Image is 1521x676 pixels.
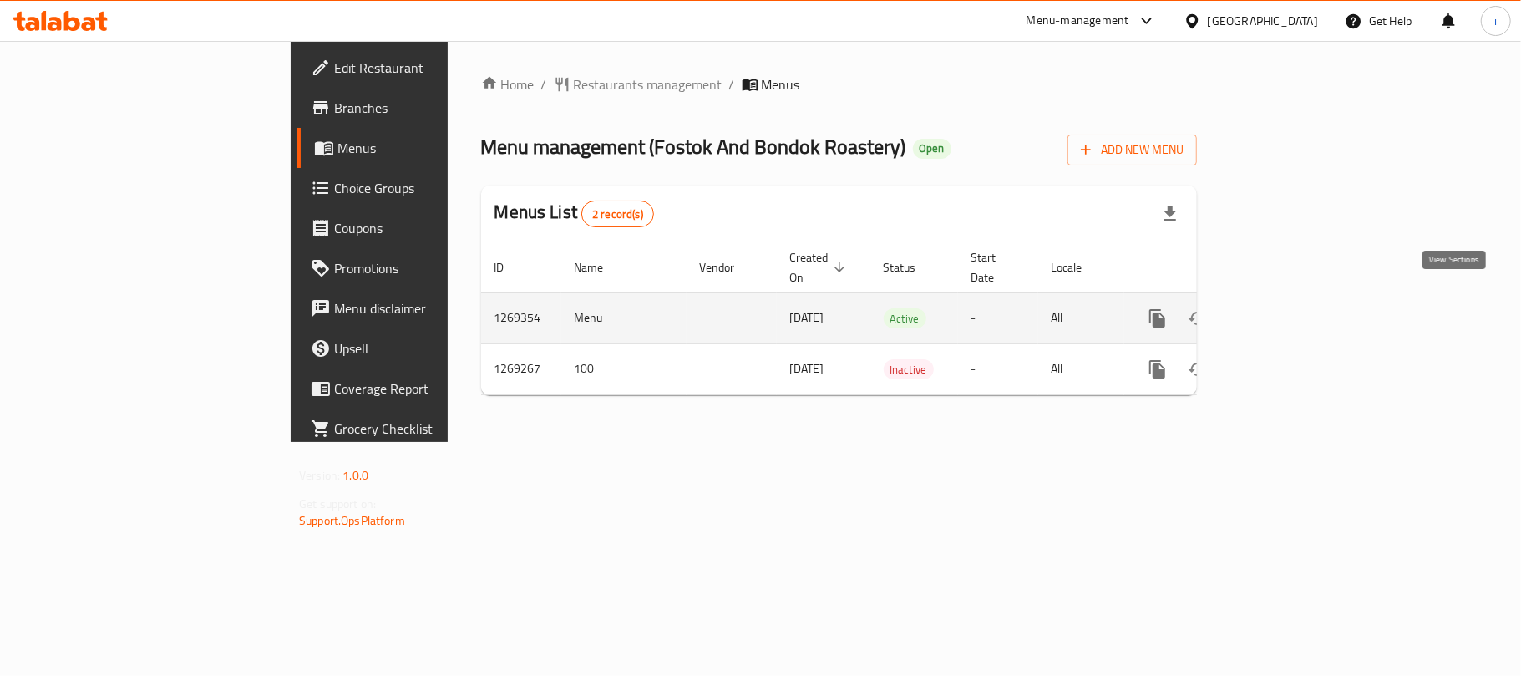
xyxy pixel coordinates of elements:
a: Coverage Report [297,368,545,409]
a: Grocery Checklist [297,409,545,449]
div: Open [913,139,951,159]
div: Menu-management [1027,11,1129,31]
span: Menus [762,74,800,94]
span: Inactive [884,360,934,379]
a: Choice Groups [297,168,545,208]
th: Actions [1124,242,1311,293]
span: ID [494,257,526,277]
a: Coupons [297,208,545,248]
td: All [1038,292,1124,343]
span: Locale [1052,257,1104,277]
td: - [958,343,1038,394]
span: Menu disclaimer [334,298,531,318]
a: Branches [297,88,545,128]
a: Support.OpsPlatform [299,510,405,531]
span: [DATE] [790,307,824,328]
a: Menus [297,128,545,168]
span: Created On [790,247,850,287]
td: 100 [561,343,687,394]
div: Export file [1150,194,1190,234]
a: Upsell [297,328,545,368]
h2: Menus List [494,200,654,227]
td: - [958,292,1038,343]
span: [DATE] [790,358,824,379]
span: Menu management ( Fostok And Bondok Roastery ) [481,128,906,165]
span: Status [884,257,938,277]
button: Change Status [1178,349,1218,389]
td: Menu [561,292,687,343]
span: Add New Menu [1081,140,1184,160]
a: Restaurants management [554,74,722,94]
span: Menus [337,138,531,158]
div: [GEOGRAPHIC_DATA] [1208,12,1318,30]
button: more [1138,349,1178,389]
span: Grocery Checklist [334,419,531,439]
span: Name [575,257,626,277]
a: Menu disclaimer [297,288,545,328]
span: Get support on: [299,493,376,515]
span: Vendor [700,257,757,277]
span: Branches [334,98,531,118]
span: Promotions [334,258,531,278]
a: Edit Restaurant [297,48,545,88]
span: Start Date [971,247,1018,287]
span: Version: [299,465,340,486]
button: Add New Menu [1067,135,1197,165]
span: 2 record(s) [582,206,653,222]
span: Edit Restaurant [334,58,531,78]
td: All [1038,343,1124,394]
span: Coupons [334,218,531,238]
span: Upsell [334,338,531,358]
li: / [729,74,735,94]
nav: breadcrumb [481,74,1197,94]
span: Choice Groups [334,178,531,198]
span: Coverage Report [334,379,531,399]
span: Restaurants management [574,74,722,94]
div: Total records count [581,201,654,227]
table: enhanced table [481,242,1311,395]
button: more [1138,298,1178,338]
span: Active [884,309,926,328]
a: Promotions [297,248,545,288]
span: 1.0.0 [342,465,368,486]
span: Open [913,141,951,155]
div: Inactive [884,359,934,379]
span: i [1494,12,1497,30]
